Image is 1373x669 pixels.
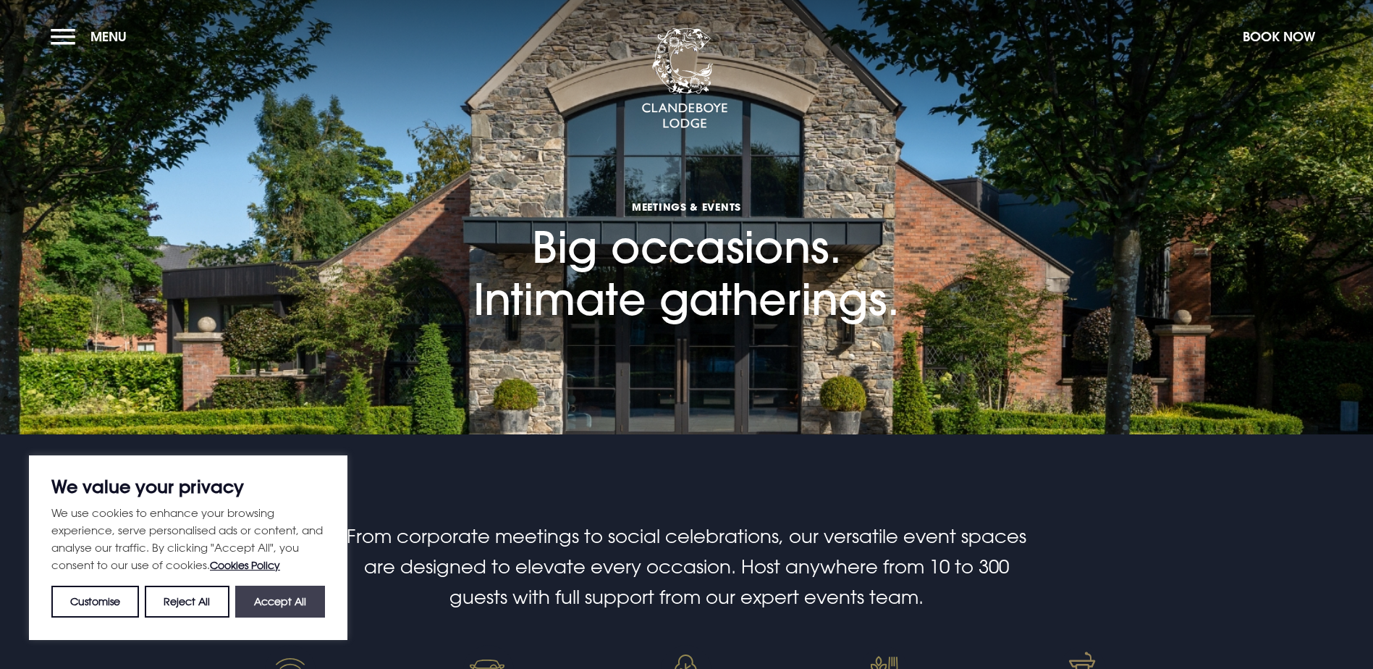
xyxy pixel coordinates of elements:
img: Clandeboye Lodge [641,28,728,130]
h1: Big occasions. Intimate gatherings. [473,117,900,324]
button: Reject All [145,586,229,618]
p: We value your privacy [51,478,325,495]
button: Customise [51,586,139,618]
button: Accept All [235,586,325,618]
div: We value your privacy [29,455,347,640]
p: We use cookies to enhance your browsing experience, serve personalised ads or content, and analys... [51,504,325,574]
span: From corporate meetings to social celebrations, our versatile event spaces are designed to elevat... [347,525,1026,608]
a: Cookies Policy [210,559,280,571]
button: Book Now [1235,21,1322,52]
button: Menu [51,21,134,52]
span: Meetings & Events [473,200,900,214]
span: Menu [90,28,127,45]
